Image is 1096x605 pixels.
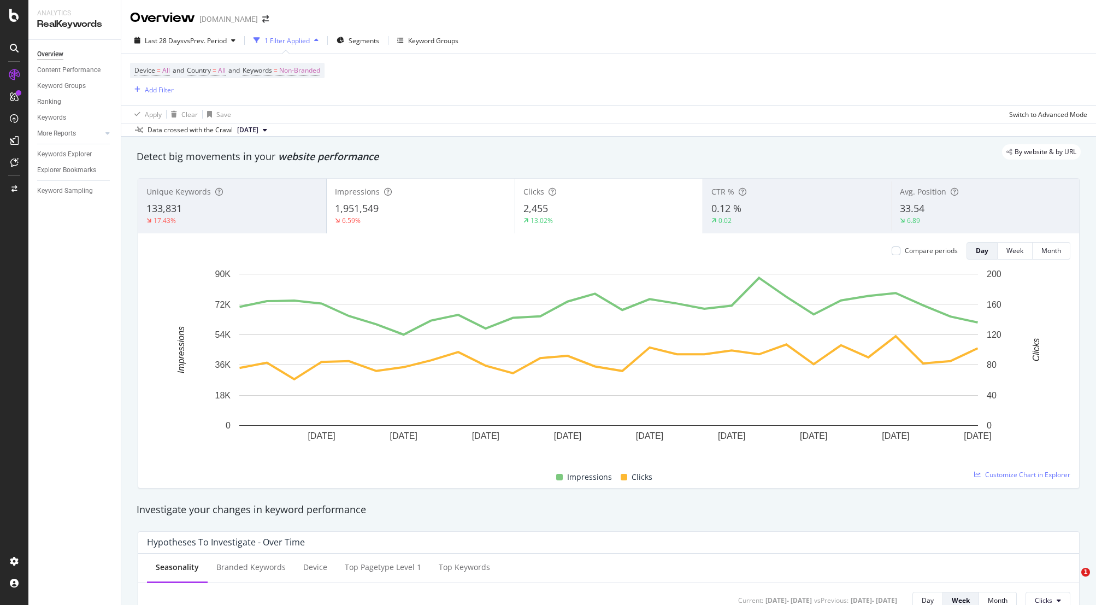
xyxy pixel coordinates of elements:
div: Top pagetype Level 1 [345,562,421,573]
span: Customize Chart in Explorer [985,470,1070,479]
div: Day [976,246,988,255]
button: Segments [332,32,384,49]
div: RealKeywords [37,18,112,31]
span: CTR % [711,186,734,197]
button: [DATE] [233,124,272,137]
span: = [157,66,161,75]
text: 160 [987,299,1001,309]
div: Overview [130,9,195,27]
div: Month [1041,246,1061,255]
a: More Reports [37,128,102,139]
button: 1 Filter Applied [249,32,323,49]
text: 200 [987,269,1001,279]
span: Impressions [567,471,612,484]
text: [DATE] [882,431,909,440]
div: arrow-right-arrow-left [262,15,269,23]
span: Device [134,66,155,75]
span: 1 [1081,568,1090,577]
text: [DATE] [800,431,827,440]
div: Device [303,562,327,573]
div: Day [922,596,934,605]
text: 0 [987,421,992,430]
span: Avg. Position [900,186,946,197]
div: 6.89 [907,216,920,225]
a: Keywords [37,112,113,124]
a: Keywords Explorer [37,149,113,160]
div: Switch to Advanced Mode [1009,110,1087,119]
text: 0 [226,421,231,430]
div: 13.02% [531,216,553,225]
text: [DATE] [308,431,335,440]
div: Analytics [37,9,112,18]
div: [DATE] - [DATE] [765,596,812,605]
span: 0.12 % [711,202,741,215]
button: Month [1033,242,1070,260]
a: Ranking [37,96,113,108]
div: vs Previous : [814,596,848,605]
div: Current: [738,596,763,605]
div: [DATE] - [DATE] [851,596,897,605]
text: [DATE] [554,431,581,440]
span: Clicks [523,186,544,197]
span: vs Prev. Period [184,36,227,45]
a: Overview [37,49,113,60]
button: Apply [130,105,162,123]
span: 2,455 [523,202,548,215]
button: Week [998,242,1033,260]
div: Explorer Bookmarks [37,165,96,176]
div: Hypotheses to Investigate - Over Time [147,537,305,548]
text: 36K [215,360,231,369]
a: Keyword Groups [37,80,113,92]
span: Unique Keywords [146,186,211,197]
div: Save [216,110,231,119]
span: Impressions [335,186,380,197]
text: 120 [987,330,1001,339]
span: All [162,63,170,78]
div: 1 Filter Applied [264,36,310,45]
div: [DOMAIN_NAME] [199,14,258,25]
span: 2025 Sep. 1st [237,125,258,135]
span: 133,831 [146,202,182,215]
text: [DATE] [472,431,499,440]
text: 18K [215,391,231,400]
text: 90K [215,269,231,279]
button: Keyword Groups [393,32,463,49]
div: Investigate your changes in keyword performance [137,503,1081,517]
div: Keyword Groups [408,36,458,45]
button: Save [203,105,231,123]
div: Keyword Sampling [37,185,93,197]
div: Add Filter [145,85,174,95]
div: Apply [145,110,162,119]
text: [DATE] [390,431,417,440]
a: Content Performance [37,64,113,76]
span: By website & by URL [1015,149,1076,155]
div: Overview [37,49,63,60]
text: Clicks [1032,338,1041,362]
a: Explorer Bookmarks [37,165,113,176]
div: Keywords Explorer [37,149,92,160]
div: Top Keywords [439,562,490,573]
div: 0.02 [718,216,732,225]
text: 40 [987,391,997,400]
div: Ranking [37,96,61,108]
div: Keywords [37,112,66,124]
text: Impressions [176,326,186,373]
span: and [173,66,184,75]
button: Clear [167,105,198,123]
text: 72K [215,299,231,309]
div: 6.59% [342,216,361,225]
svg: A chart. [147,268,1070,458]
text: 80 [987,360,997,369]
button: Day [967,242,998,260]
button: Switch to Advanced Mode [1005,105,1087,123]
span: Clicks [632,471,652,484]
span: All [218,63,226,78]
div: Content Performance [37,64,101,76]
a: Keyword Sampling [37,185,113,197]
text: 54K [215,330,231,339]
div: Branded Keywords [216,562,286,573]
span: 33.54 [900,202,924,215]
span: = [213,66,216,75]
div: 17.43% [154,216,176,225]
